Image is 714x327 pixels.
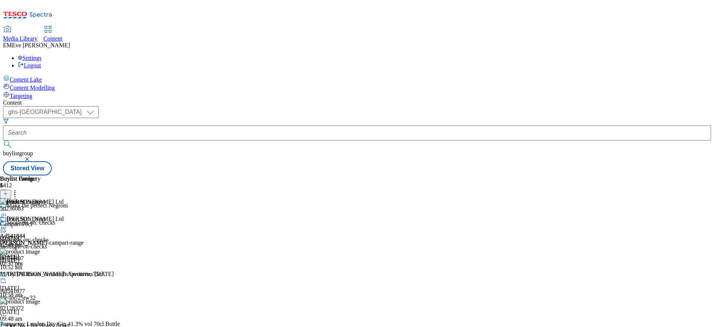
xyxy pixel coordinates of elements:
input: Search [3,126,711,140]
a: Media Library [3,26,38,42]
span: Targeting [10,93,32,99]
a: Settings [18,55,42,61]
span: Content Modelling [10,85,55,91]
span: Content [44,35,62,42]
svg: Search Filters [3,118,9,124]
button: Stored View [3,161,52,175]
a: Logout [18,62,41,69]
span: Eve [PERSON_NAME] [12,42,70,48]
span: Content Lake [10,76,42,83]
a: Content Modelling [3,83,711,91]
div: Content [3,99,711,106]
a: Content [44,26,62,42]
a: Content Lake [3,75,711,83]
a: Targeting [3,91,711,99]
span: EM [3,42,12,48]
span: Media Library [3,35,38,42]
span: buylistgroup [3,150,33,156]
